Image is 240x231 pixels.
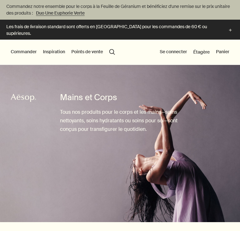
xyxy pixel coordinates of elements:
p: Les frais de livraison standard sont offerts en [GEOGRAPHIC_DATA] pour les commandes de 60 € ou s... [6,23,221,37]
nav: supplementary [160,40,229,65]
button: Points de vente [71,49,103,55]
a: Duo Une Euphorie Verte [35,10,86,16]
a: Étagère [193,49,210,55]
button: Commander [11,49,37,55]
a: Aesop [9,92,38,106]
h1: Mains et Corps [60,92,180,103]
button: Inspiration [43,49,65,55]
button: Panier [216,49,229,55]
nav: primary [11,40,115,65]
button: Lancer une recherche [109,49,115,55]
button: Se connecter [160,49,187,55]
p: Commandez notre ensemble pour le corps à la Feuille de Géranium et bénéficiez d'une remise sur le... [6,3,234,16]
svg: Aesop [11,93,36,103]
p: Tous nos produits pour le corps et les mains—soins nettoyants, soins hydratants ou soins pour soi... [60,108,180,134]
button: Les frais de livraison standard sont offerts en [GEOGRAPHIC_DATA] pour les commandes de 60 € ou s... [6,23,234,37]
